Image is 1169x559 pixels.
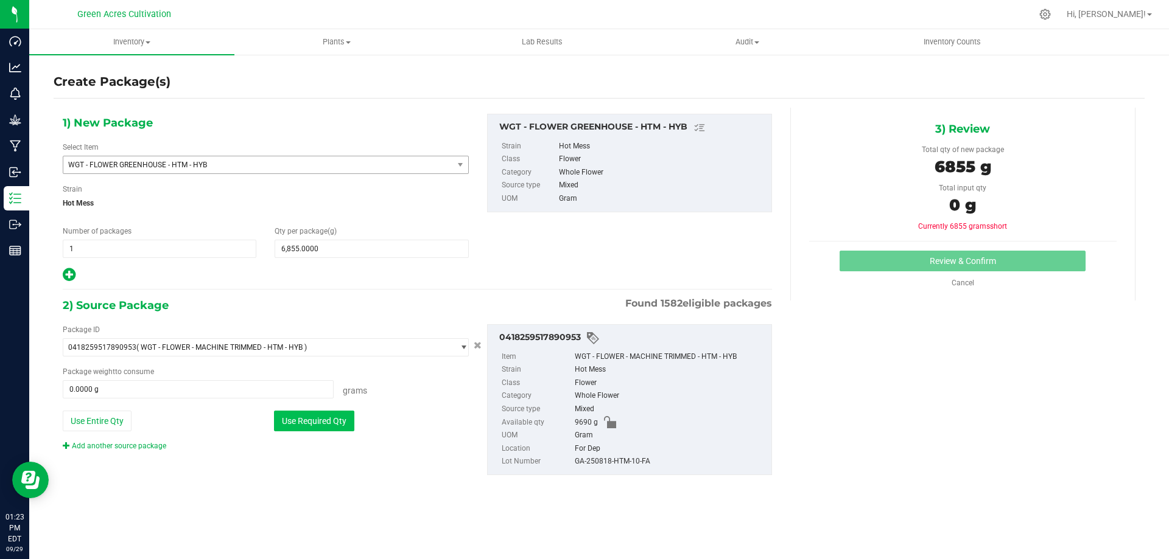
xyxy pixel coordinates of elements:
[275,240,468,257] input: 6,855.0000
[918,222,1007,231] span: Currently 6855 grams
[502,455,572,468] label: Lot Number
[502,179,556,192] label: Source type
[5,512,24,544] p: 01:23 PM EDT
[559,153,765,166] div: Flower
[502,389,572,403] label: Category
[661,297,683,309] span: 1582
[328,227,337,235] span: (g)
[645,36,849,47] span: Audit
[93,367,115,376] span: weight
[575,363,765,377] div: Hot Mess
[9,140,21,152] inline-svg: Manufacturing
[453,156,468,173] span: select
[952,279,974,287] a: Cancel
[502,416,572,429] label: Available qty
[502,350,572,364] label: Item
[1067,9,1146,19] span: Hi, [PERSON_NAME]!
[453,339,468,356] span: select
[502,363,572,377] label: Strain
[29,29,234,55] a: Inventory
[63,367,154,376] span: Package to consume
[575,416,598,429] span: 9690 g
[935,157,991,176] span: 6855 g
[559,140,765,153] div: Hot Mess
[502,166,556,179] label: Category
[234,29,440,55] a: Plants
[502,377,572,390] label: Class
[949,195,976,215] span: 0 g
[575,403,765,416] div: Mixed
[235,36,439,47] span: Plants
[12,462,49,498] iframe: Resource center
[77,9,171,19] span: Green Acres Cultivation
[9,114,21,126] inline-svg: Grow
[575,455,765,468] div: GA-250818-HTM-10-FA
[559,166,765,179] div: Whole Flower
[63,296,169,314] span: 2) Source Package
[343,386,367,395] span: Grams
[63,184,82,195] label: Strain
[63,240,256,257] input: 1
[63,442,166,450] a: Add another source package
[502,429,572,442] label: UOM
[505,36,579,47] span: Lab Results
[5,544,24,554] p: 09/29
[922,145,1004,154] span: Total qty of new package
[29,36,234,47] span: Inventory
[470,337,485,355] button: Cancel button
[990,222,1007,231] span: short
[502,403,572,416] label: Source type
[575,377,765,390] div: Flower
[559,192,765,206] div: Gram
[9,166,21,178] inline-svg: Inbound
[502,140,556,153] label: Strain
[9,218,21,231] inline-svg: Outbound
[63,194,469,212] span: Hot Mess
[575,429,765,442] div: Gram
[939,184,986,192] span: Total input qty
[68,343,136,352] span: 0418259517890953
[9,192,21,204] inline-svg: Inventory
[63,142,99,153] label: Select Item
[502,442,572,456] label: Location
[840,251,1086,271] button: Review & Confirm
[575,442,765,456] div: For Dep
[1037,9,1053,20] div: Manage settings
[440,29,645,55] a: Lab Results
[63,411,132,431] button: Use Entire Qty
[63,273,75,282] span: Add new output
[499,331,765,345] div: 0418259517890953
[63,381,333,398] input: 0.0000 g
[502,153,556,166] label: Class
[63,325,100,334] span: Package ID
[136,343,307,352] span: ( WGT - FLOWER - MACHINE TRIMMED - HTM - HYB )
[625,296,772,311] span: Found eligible packages
[9,61,21,74] inline-svg: Analytics
[274,411,354,431] button: Use Required Qty
[645,29,850,55] a: Audit
[575,389,765,403] div: Whole Flower
[907,36,997,47] span: Inventory Counts
[68,161,433,169] span: WGT - FLOWER GREENHOUSE - HTM - HYB
[9,88,21,100] inline-svg: Monitoring
[63,227,132,235] span: Number of packages
[575,350,765,364] div: WGT - FLOWER - MACHINE TRIMMED - HTM - HYB
[275,227,337,235] span: Qty per package
[63,114,153,132] span: 1) New Package
[935,120,990,138] span: 3) Review
[54,73,170,91] h4: Create Package(s)
[499,120,765,135] div: WGT - FLOWER GREENHOUSE - HTM - HYB
[9,35,21,47] inline-svg: Dashboard
[559,179,765,192] div: Mixed
[850,29,1055,55] a: Inventory Counts
[9,245,21,257] inline-svg: Reports
[502,192,556,206] label: UOM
